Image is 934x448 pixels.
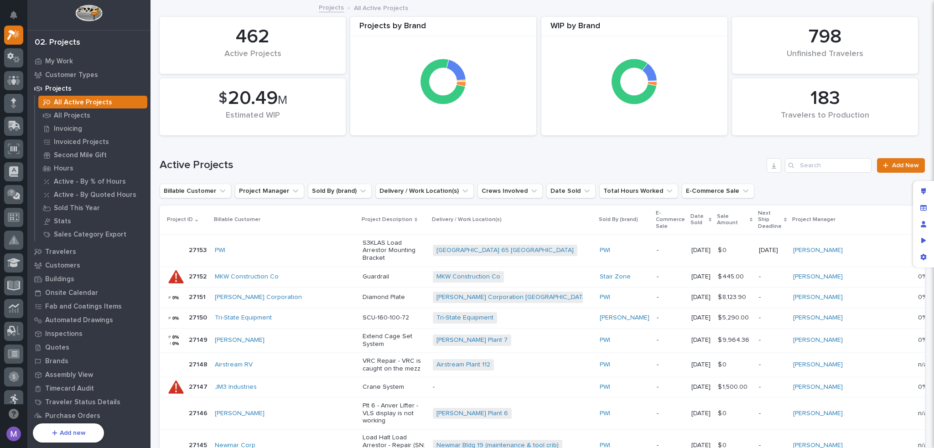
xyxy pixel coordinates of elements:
[362,215,412,225] p: Project Description
[691,314,711,322] p: [DATE]
[27,245,150,258] a: Travelers
[691,336,711,344] p: [DATE]
[64,240,110,247] a: Powered byPylon
[4,424,23,443] button: users-avatar
[793,314,843,322] a: [PERSON_NAME]
[45,357,68,366] p: Brands
[35,96,150,108] a: All Active Projects
[160,184,231,198] button: Billable Customer
[27,299,150,313] a: Fab and Coatings Items
[27,286,150,299] a: Onsite Calendar
[54,231,126,239] p: Sales Category Export
[792,215,835,225] p: Project Manager
[54,217,71,226] p: Stats
[27,272,150,286] a: Buildings
[918,408,929,417] p: n/a
[599,184,678,198] button: Total Hours Worked
[45,398,120,407] p: Traveler Status Details
[189,408,209,417] p: 27146
[793,383,843,391] a: [PERSON_NAME]
[691,410,711,417] p: [DATE]
[308,184,372,198] button: Sold By (brand)
[35,38,80,48] div: 02. Projects
[45,330,83,338] p: Inspections
[27,381,150,395] a: Timecard Audit
[155,104,166,115] button: Start new chat
[436,314,493,322] a: Tri-State Equipment
[175,49,330,68] div: Active Projects
[54,178,126,186] p: Active - By % of Hours
[27,354,150,368] a: Brands
[45,344,69,352] p: Quotes
[657,314,684,322] p: -
[9,51,166,65] p: How can we help?
[319,2,344,12] a: Projects
[918,312,929,322] p: 0%
[235,184,304,198] button: Project Manager
[175,111,330,130] div: Estimated WIP
[918,335,929,344] p: 0%
[691,383,711,391] p: [DATE]
[657,361,684,369] p: -
[189,335,209,344] p: 27149
[759,410,786,417] p: -
[54,191,136,199] p: Active - By Quoted Hours
[76,155,79,163] span: •
[76,180,79,187] span: •
[9,147,24,161] img: Brittany
[600,336,610,344] a: PWI
[75,5,102,21] img: Workspace Logo
[600,273,631,281] a: Stair Zone
[31,101,150,110] div: Start new chat
[5,214,53,231] a: 📖Help Docs
[363,273,425,281] p: Guardrail
[141,131,166,142] button: See all
[793,294,843,301] a: [PERSON_NAME]
[657,294,684,301] p: -
[436,336,508,344] a: [PERSON_NAME] Plant 7
[35,228,150,241] a: Sales Category Export
[27,368,150,381] a: Assembly View
[57,219,64,226] div: 🔗
[54,125,82,133] p: Invoicing
[600,361,610,369] a: PWI
[656,208,685,232] p: E-Commerce Sale
[363,402,425,425] p: Plt 6 - Anver Lifter - VLS display is not working
[657,410,684,417] p: -
[657,383,684,391] p: -
[793,336,843,344] a: [PERSON_NAME]
[9,171,24,186] img: Matthew Hall
[718,408,728,417] p: $ 0
[747,49,903,68] div: Unfinished Travelers
[436,273,500,281] a: MKW Construction Co
[54,151,107,160] p: Second Mile Gift
[35,149,150,161] a: Second Mile Gift
[793,361,843,369] a: [PERSON_NAME]
[54,138,109,146] p: Invoiced Projects
[33,423,104,443] button: Add new
[27,258,150,272] a: Customers
[918,381,929,391] p: 0%
[35,122,150,135] a: Invoicing
[45,71,98,79] p: Customer Types
[9,9,27,27] img: Stacker
[4,5,23,25] button: Notifications
[189,381,209,391] p: 27147
[45,289,98,297] p: Onsite Calendar
[45,371,93,379] p: Assembly View
[600,383,610,391] a: PWI
[477,184,543,198] button: Crews Involved
[600,247,610,254] a: PWI
[691,273,711,281] p: [DATE]
[4,404,23,423] button: Open support chat
[54,98,112,107] p: All Active Projects
[45,85,72,93] p: Projects
[718,335,751,344] p: $ 9,964.36
[718,245,728,254] p: $ 0
[915,200,932,216] div: Manage fields and data
[747,26,903,48] div: 798
[27,82,150,95] a: Projects
[657,336,684,344] p: -
[27,409,150,422] a: Purchase Orders
[215,410,265,417] a: [PERSON_NAME]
